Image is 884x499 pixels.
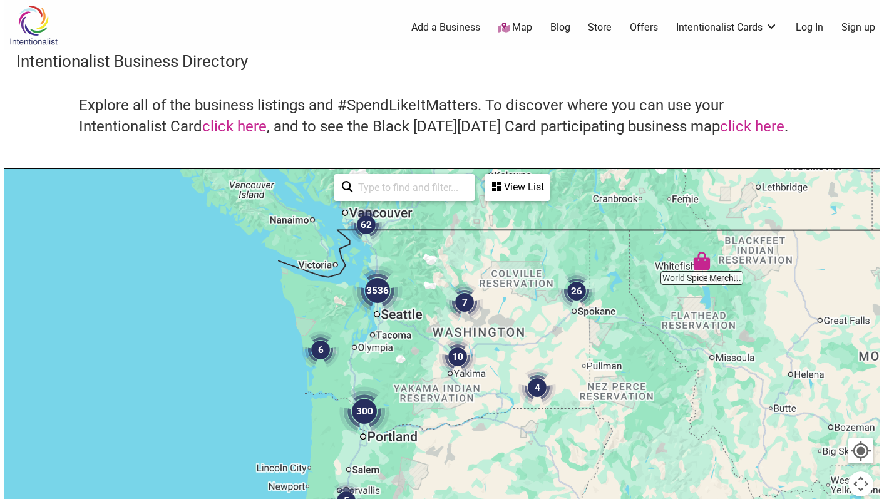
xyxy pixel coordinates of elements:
div: 62 [347,206,385,244]
a: Offers [630,21,658,34]
a: click here [202,118,267,135]
div: World Spice Merchants [692,252,711,270]
div: 10 [439,338,476,376]
a: Log In [796,21,823,34]
div: 26 [558,272,595,310]
div: See a list of the visible businesses [485,174,550,201]
a: Sign up [841,21,875,34]
a: Add a Business [411,21,480,34]
div: View List [486,175,548,199]
div: Type to search and filter [334,174,475,201]
h4: Explore all of the business listings and #SpendLikeItMatters. To discover where you can use your ... [79,95,805,137]
a: Store [588,21,612,34]
div: 300 [339,386,389,436]
input: Type to find and filter... [353,175,467,200]
a: Map [498,21,532,35]
h3: Intentionalist Business Directory [16,50,868,73]
button: Your Location [848,438,873,463]
div: 6 [302,331,339,369]
a: click here [720,118,784,135]
a: Blog [550,21,570,34]
div: 3536 [352,265,403,316]
div: 7 [446,284,483,321]
img: Intentionalist [4,5,63,46]
button: Map camera controls [848,471,873,496]
div: 4 [518,369,556,406]
a: Intentionalist Cards [676,21,778,34]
